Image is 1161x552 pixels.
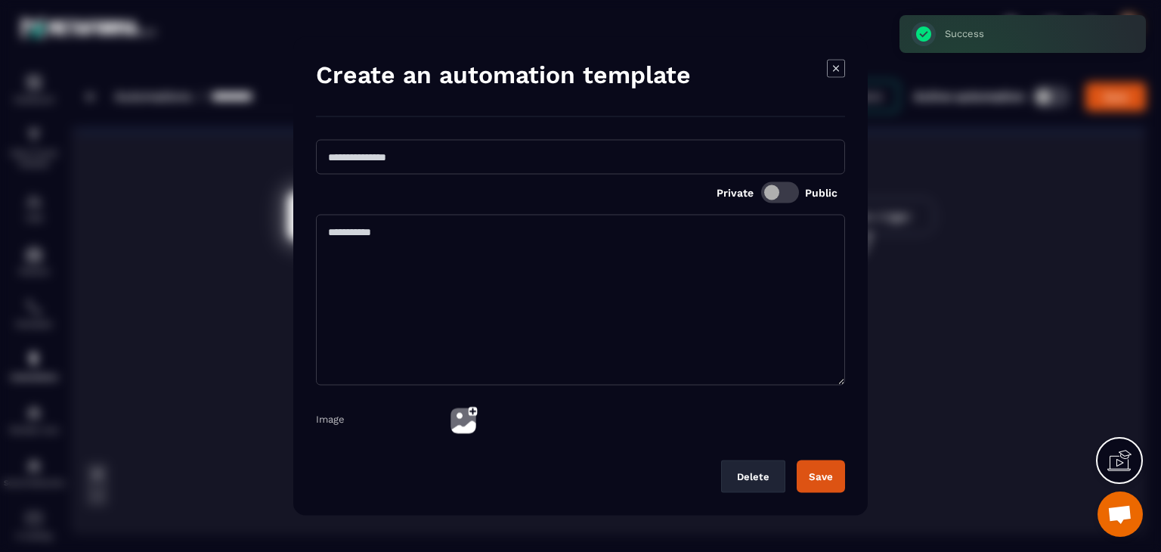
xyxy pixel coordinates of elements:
[797,461,845,493] button: Save
[721,461,785,493] button: Delete
[805,187,837,199] label: Public
[737,471,769,482] div: Delete
[1098,492,1143,537] a: Mở cuộc trò chuyện
[316,60,691,90] h4: Create an automation template
[717,187,754,199] label: Private
[316,414,345,425] label: Image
